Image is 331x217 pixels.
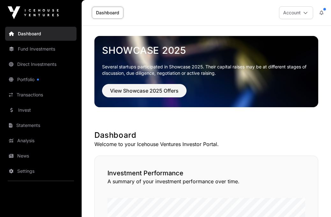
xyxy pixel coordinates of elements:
[92,7,123,19] a: Dashboard
[5,118,77,132] a: Statements
[107,169,305,178] h2: Investment Performance
[5,42,77,56] a: Fund Investments
[5,149,77,163] a: News
[94,140,318,148] p: Welcome to your Icehouse Ventures Investor Portal.
[5,57,77,71] a: Direct Investments
[94,36,318,107] img: Showcase 2025
[102,90,187,97] a: View Showcase 2025 Offers
[5,164,77,178] a: Settings
[94,130,318,140] h1: Dashboard
[5,88,77,102] a: Transactions
[107,178,305,185] p: A summary of your investment performance over time.
[5,73,77,87] a: Portfolio
[8,6,59,19] img: Icehouse Ventures Logo
[110,87,179,94] span: View Showcase 2025 Offers
[5,134,77,148] a: Analysis
[5,27,77,41] a: Dashboard
[5,103,77,117] a: Invest
[279,6,313,19] button: Account
[102,84,187,97] button: View Showcase 2025 Offers
[102,64,311,76] p: Several startups participated in Showcase 2025. Their capital raises may be at different stages o...
[102,45,311,56] a: Showcase 2025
